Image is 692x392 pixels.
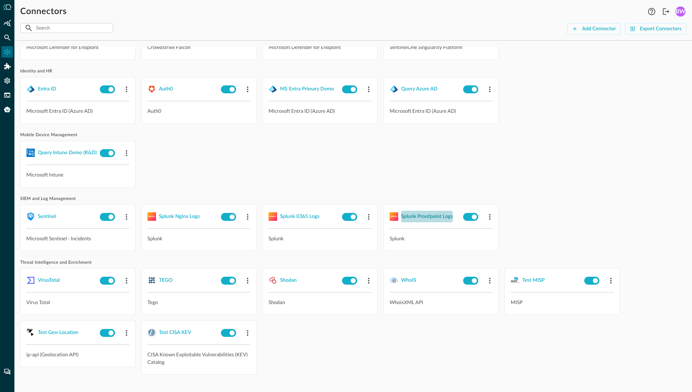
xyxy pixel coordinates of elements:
p: Microsoft Sentinel - Incidents [26,235,129,242]
img: CisaKev.svg [147,328,156,337]
img: MicrosoftEntra.svg [390,85,398,93]
div: Federated Search [1,32,13,43]
div: Test CISA KEV [159,328,191,337]
p: Shodan [269,298,372,306]
p: Microsoft Entra ID (Azure AD) [26,107,129,115]
div: BW [675,6,686,17]
p: Microsoft Defender for Endpoint [26,43,129,51]
p: Splunk [390,235,493,242]
div: Summary Insights [1,17,13,29]
p: WhoisXML API [390,298,493,306]
p: SentinelOne Singularity Platform [390,43,493,51]
img: MicrosoftEntra.svg [269,85,277,93]
img: IpApi.svg [26,328,35,337]
div: Shodan [280,276,297,285]
span: Threat Intelligence and Enrichment [20,260,686,266]
img: MicrosoftSentinel.svg [26,212,35,221]
button: TEGO [159,275,173,286]
button: Entra ID [38,83,56,95]
div: Query Azure AD [401,85,438,94]
p: Splunk [147,235,250,242]
img: MicrosoftIntune.svg [26,148,35,157]
p: CISA Known Exploitable Vulnerabilities (KEV) Catalog [147,351,250,366]
button: Add Connector [567,23,621,35]
button: Query Azure AD [401,83,438,95]
div: MS Entra Primary Demo [280,85,334,94]
img: TegoCyber.svg [147,276,156,285]
button: VirusTotal [38,275,60,286]
button: Help [646,6,657,17]
div: Entra ID [38,85,56,94]
p: Virus Total [26,298,129,306]
button: MS Entra Primary Demo [280,83,334,95]
div: FSQL [1,89,13,101]
img: Shodan.svg [269,276,277,285]
div: Splunk Nginx Logs [159,212,200,221]
button: Splunk Nginx Logs [159,211,200,222]
img: Splunk.svg [390,212,398,221]
p: Microsoft Entra ID (Azure AD) [390,107,493,115]
div: Test Geo-Location [38,328,78,337]
button: sentinel [38,211,56,222]
div: WhoIS [401,276,416,285]
div: Test MISP [522,276,545,285]
p: Crowdstrike Falcon [147,43,250,51]
div: Splunk Proofpoint Logs [401,212,453,221]
h1: Connectors [20,6,67,17]
button: Test CISA KEV [159,327,191,338]
p: Microsoft Intune [26,171,129,178]
button: Test Geo-Location [38,327,78,338]
div: Chat [1,366,13,378]
div: Export Connectors [640,24,682,34]
input: Search [36,21,97,35]
img: Auth0.svg [147,85,156,93]
button: Logout [660,6,672,17]
p: Auth0 [147,107,250,115]
button: WhoIS [401,275,416,286]
p: Splunk [269,235,372,242]
img: MicrosoftEntra.svg [26,85,35,93]
span: Mobile Device Management [20,132,686,138]
img: Whois.svg [390,276,398,285]
button: Export Connectors [625,23,686,35]
p: MISP [511,298,614,306]
button: Test MISP [522,275,545,286]
button: Splunk 0365 Logs [280,211,319,222]
div: TEGO [159,276,173,285]
button: Shodan [280,275,297,286]
button: Query Intune Demo (R&D) [38,147,97,159]
div: Query Agent [1,104,13,115]
img: Splunk.svg [147,212,156,221]
span: SIEM and Log Management [20,196,686,202]
div: Connectors [1,46,13,58]
img: Splunk.svg [269,212,277,221]
div: Add Connector [582,24,616,34]
span: Identity and HR [20,68,686,74]
p: Microsoft Defender for Endpoint [269,43,372,51]
img: VirusTotal.svg [26,276,35,285]
button: Splunk Proofpoint Logs [401,211,453,222]
div: Settings [1,75,13,86]
div: VirusTotal [38,276,60,285]
button: auth0 [159,83,173,95]
p: ip-api (Geolocation API) [26,351,129,358]
div: auth0 [159,85,173,94]
div: Splunk 0365 Logs [280,212,319,221]
p: Microsoft Entra ID (Azure AD) [269,107,372,115]
div: Query Intune Demo (R&D) [38,148,97,157]
div: Addons [2,61,13,72]
p: Tego [147,298,250,306]
div: sentinel [38,212,56,221]
img: Misp.svg [511,276,519,285]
